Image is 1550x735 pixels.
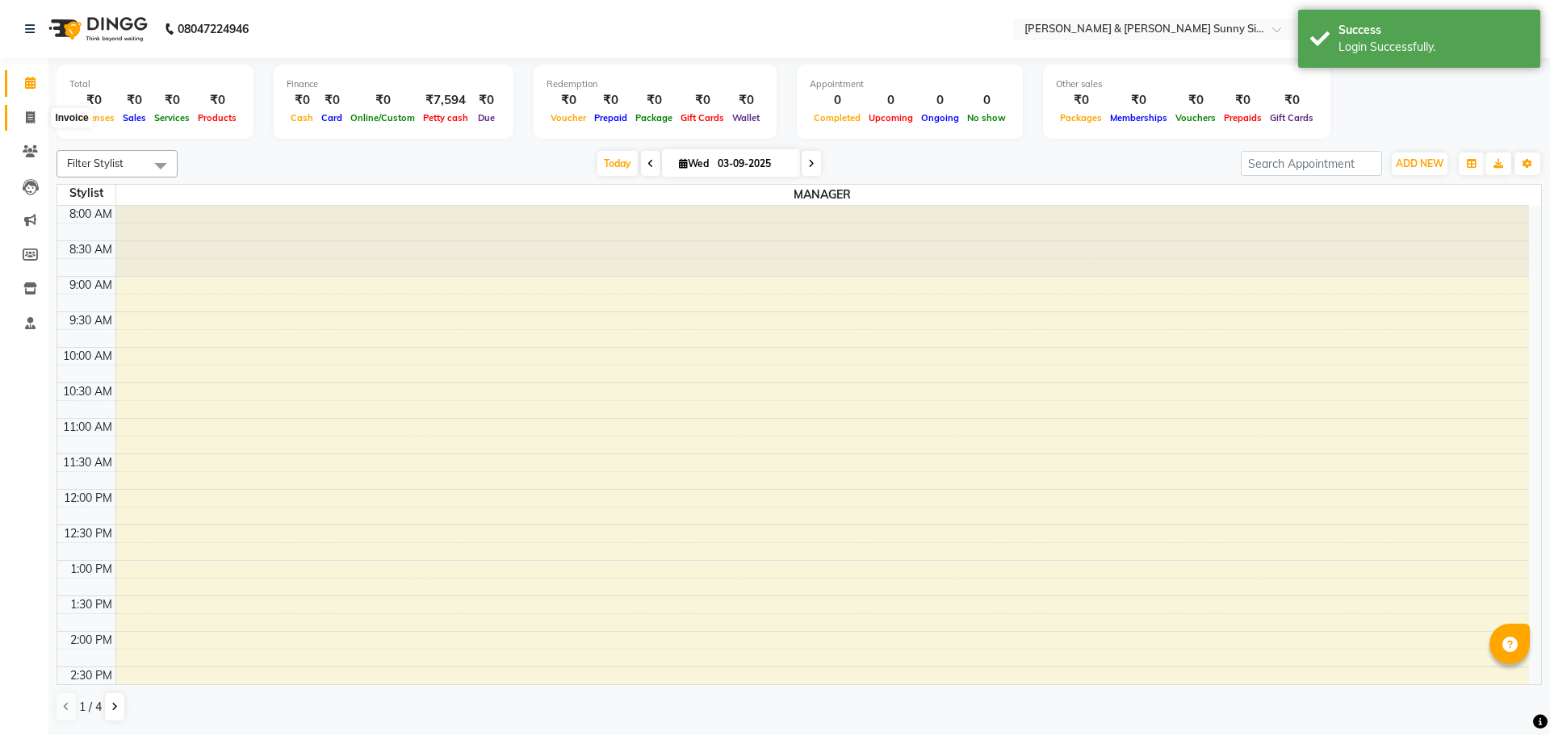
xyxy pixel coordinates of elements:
span: Today [597,151,638,176]
span: Voucher [547,112,590,123]
img: logo [41,6,152,52]
div: ₹0 [1266,91,1317,110]
div: 0 [963,91,1010,110]
input: 2025-09-03 [713,152,794,176]
span: ADD NEW [1396,157,1443,169]
div: ₹0 [194,91,241,110]
div: 9:30 AM [66,312,115,329]
span: 1 / 4 [79,699,102,716]
span: Due [474,112,499,123]
div: ₹0 [1106,91,1171,110]
div: 9:00 AM [66,277,115,294]
div: Total [69,77,241,91]
div: 8:30 AM [66,241,115,258]
span: Services [150,112,194,123]
span: MANAGER [116,185,1530,205]
div: ₹0 [472,91,501,110]
div: Appointment [810,77,1010,91]
span: Filter Stylist [67,157,124,169]
div: 12:00 PM [61,490,115,507]
div: 0 [810,91,865,110]
span: Prepaids [1220,112,1266,123]
div: ₹0 [547,91,590,110]
span: No show [963,112,1010,123]
span: Gift Cards [1266,112,1317,123]
span: Ongoing [917,112,963,123]
div: 2:30 PM [67,667,115,684]
button: ADD NEW [1392,152,1447,175]
span: Package [631,112,677,123]
span: Memberships [1106,112,1171,123]
span: Gift Cards [677,112,728,123]
div: ₹0 [631,91,677,110]
div: ₹7,594 [419,91,472,110]
div: Other sales [1056,77,1317,91]
span: Vouchers [1171,112,1220,123]
span: Cash [287,112,317,123]
span: Upcoming [865,112,917,123]
div: ₹0 [1171,91,1220,110]
div: Redemption [547,77,764,91]
div: 0 [917,91,963,110]
b: 08047224946 [178,6,249,52]
span: Wallet [728,112,764,123]
span: Prepaid [590,112,631,123]
div: 8:00 AM [66,206,115,223]
div: 1:30 PM [67,596,115,613]
input: Search Appointment [1241,151,1382,176]
span: Sales [119,112,150,123]
span: Completed [810,112,865,123]
div: 10:00 AM [60,348,115,365]
div: 11:00 AM [60,419,115,436]
div: Success [1338,22,1528,39]
div: 2:00 PM [67,632,115,649]
span: Products [194,112,241,123]
div: ₹0 [69,91,119,110]
div: 0 [865,91,917,110]
div: ₹0 [677,91,728,110]
div: Invoice [51,108,92,127]
div: ₹0 [346,91,419,110]
span: Card [317,112,346,123]
span: Wed [675,157,713,169]
div: 10:30 AM [60,383,115,400]
div: 11:30 AM [60,454,115,471]
div: 1:00 PM [67,561,115,578]
div: ₹0 [150,91,194,110]
div: ₹0 [317,91,346,110]
div: Finance [287,77,501,91]
div: ₹0 [119,91,150,110]
div: ₹0 [728,91,764,110]
div: ₹0 [590,91,631,110]
div: ₹0 [1056,91,1106,110]
div: ₹0 [287,91,317,110]
span: Petty cash [419,112,472,123]
span: Packages [1056,112,1106,123]
div: Stylist [57,185,115,202]
div: 12:30 PM [61,525,115,542]
span: Online/Custom [346,112,419,123]
div: Login Successfully. [1338,39,1528,56]
div: ₹0 [1220,91,1266,110]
